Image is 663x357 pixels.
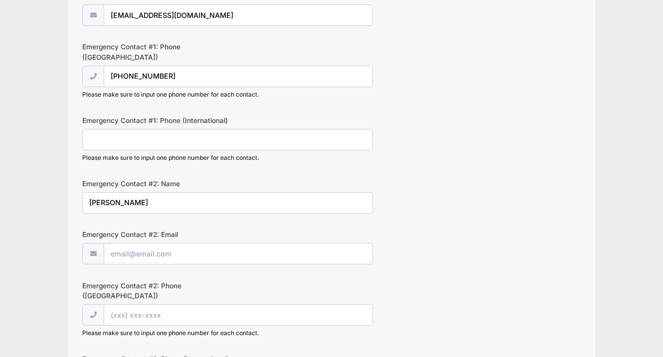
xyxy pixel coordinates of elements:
input: (xxx) xxx-xxxx [104,304,373,326]
div: Please make sure to input one phone number for each contact. [82,153,373,162]
label: Emergency Contact #1: Phone (International) [82,116,248,125]
label: Emergency Contact #2: Name [82,179,248,189]
label: Emergency Contact #2: Phone ([GEOGRAPHIC_DATA]) [82,281,248,301]
input: email@email.com [104,4,373,26]
input: email@email.com [104,243,373,264]
input: (xxx) xxx-xxxx [104,66,373,87]
div: Please make sure to input one phone number for each contact. [82,90,373,99]
label: Emergency Contact #1: Phone ([GEOGRAPHIC_DATA]) [82,42,248,62]
label: Emergency Contact #2: Email [82,230,248,239]
div: Please make sure to input one phone number for each contact. [82,329,373,338]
